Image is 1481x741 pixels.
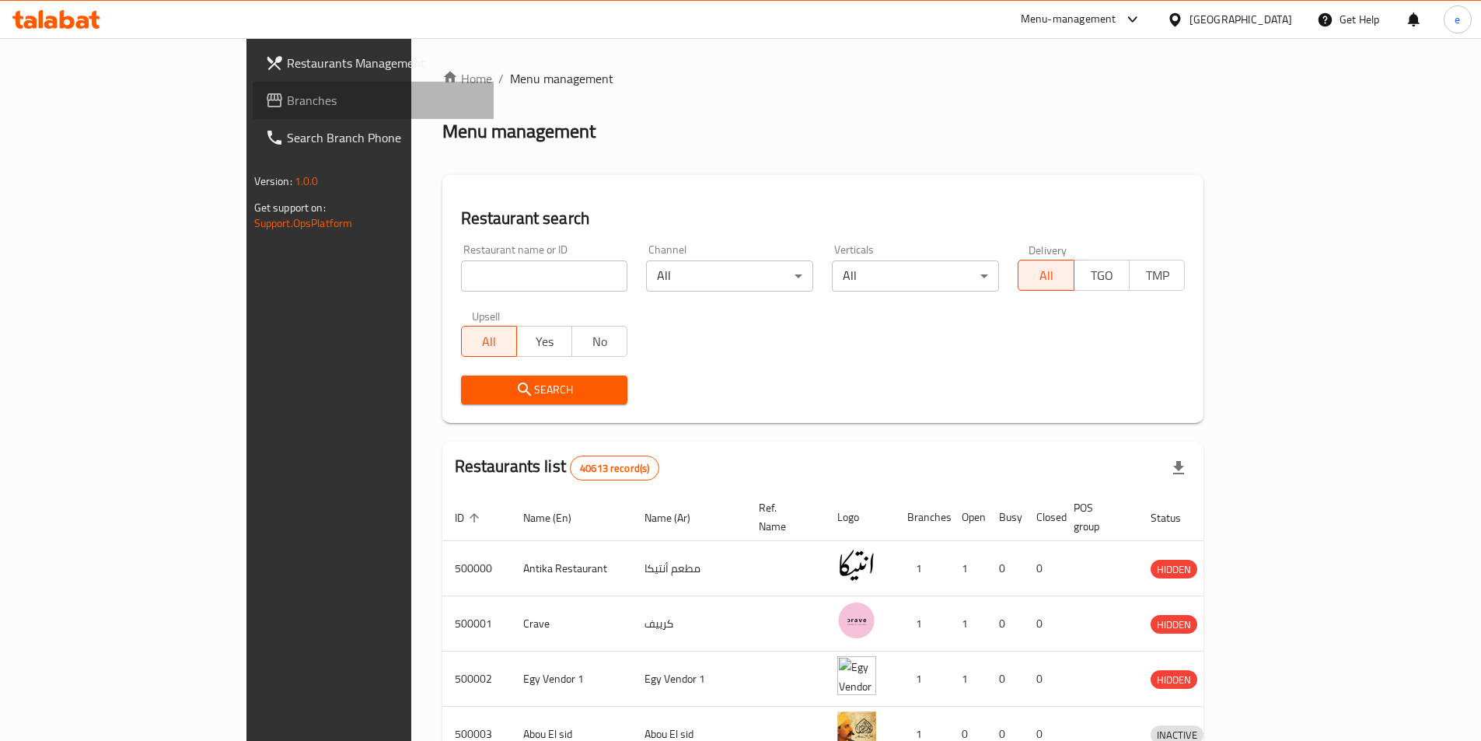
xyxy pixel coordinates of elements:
[1081,264,1123,287] span: TGO
[461,376,628,404] button: Search
[253,44,494,82] a: Restaurants Management
[837,601,876,640] img: Crave
[1151,671,1197,689] span: HIDDEN
[295,171,319,191] span: 1.0.0
[473,380,616,400] span: Search
[646,260,813,292] div: All
[287,54,481,72] span: Restaurants Management
[1151,615,1197,634] div: HIDDEN
[987,596,1024,652] td: 0
[468,330,511,353] span: All
[1151,670,1197,689] div: HIDDEN
[895,541,949,596] td: 1
[632,652,746,707] td: Egy Vendor 1
[571,326,627,357] button: No
[461,207,1186,230] h2: Restaurant search
[461,326,517,357] button: All
[1029,244,1067,255] label: Delivery
[895,596,949,652] td: 1
[287,128,481,147] span: Search Branch Phone
[837,656,876,695] img: Egy Vendor 1
[1074,498,1119,536] span: POS group
[516,326,572,357] button: Yes
[1151,616,1197,634] span: HIDDEN
[254,213,353,233] a: Support.OpsPlatform
[832,260,999,292] div: All
[1024,494,1061,541] th: Closed
[825,494,895,541] th: Logo
[895,494,949,541] th: Branches
[511,596,632,652] td: Crave
[455,509,484,527] span: ID
[254,197,326,218] span: Get support on:
[254,171,292,191] span: Version:
[1189,11,1292,28] div: [GEOGRAPHIC_DATA]
[253,119,494,156] a: Search Branch Phone
[759,498,806,536] span: Ref. Name
[523,330,566,353] span: Yes
[571,461,658,476] span: 40613 record(s)
[511,541,632,596] td: Antika Restaurant
[472,310,501,321] label: Upsell
[1024,596,1061,652] td: 0
[1024,652,1061,707] td: 0
[949,541,987,596] td: 1
[511,652,632,707] td: Egy Vendor 1
[578,330,621,353] span: No
[442,69,1204,88] nav: breadcrumb
[570,456,659,481] div: Total records count
[1136,264,1179,287] span: TMP
[987,652,1024,707] td: 0
[1021,10,1116,29] div: Menu-management
[510,69,613,88] span: Menu management
[837,546,876,585] img: Antika Restaurant
[987,541,1024,596] td: 0
[1025,264,1067,287] span: All
[987,494,1024,541] th: Busy
[1074,260,1130,291] button: TGO
[1018,260,1074,291] button: All
[949,494,987,541] th: Open
[461,260,628,292] input: Search for restaurant name or ID..
[1455,11,1460,28] span: e
[1160,449,1197,487] div: Export file
[253,82,494,119] a: Branches
[455,455,660,481] h2: Restaurants list
[895,652,949,707] td: 1
[632,596,746,652] td: كرييف
[949,652,987,707] td: 1
[1129,260,1185,291] button: TMP
[498,69,504,88] li: /
[523,509,592,527] span: Name (En)
[442,119,596,144] h2: Menu management
[287,91,481,110] span: Branches
[632,541,746,596] td: مطعم أنتيكا
[1151,509,1201,527] span: Status
[1151,561,1197,578] span: HIDDEN
[644,509,711,527] span: Name (Ar)
[1024,541,1061,596] td: 0
[949,596,987,652] td: 1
